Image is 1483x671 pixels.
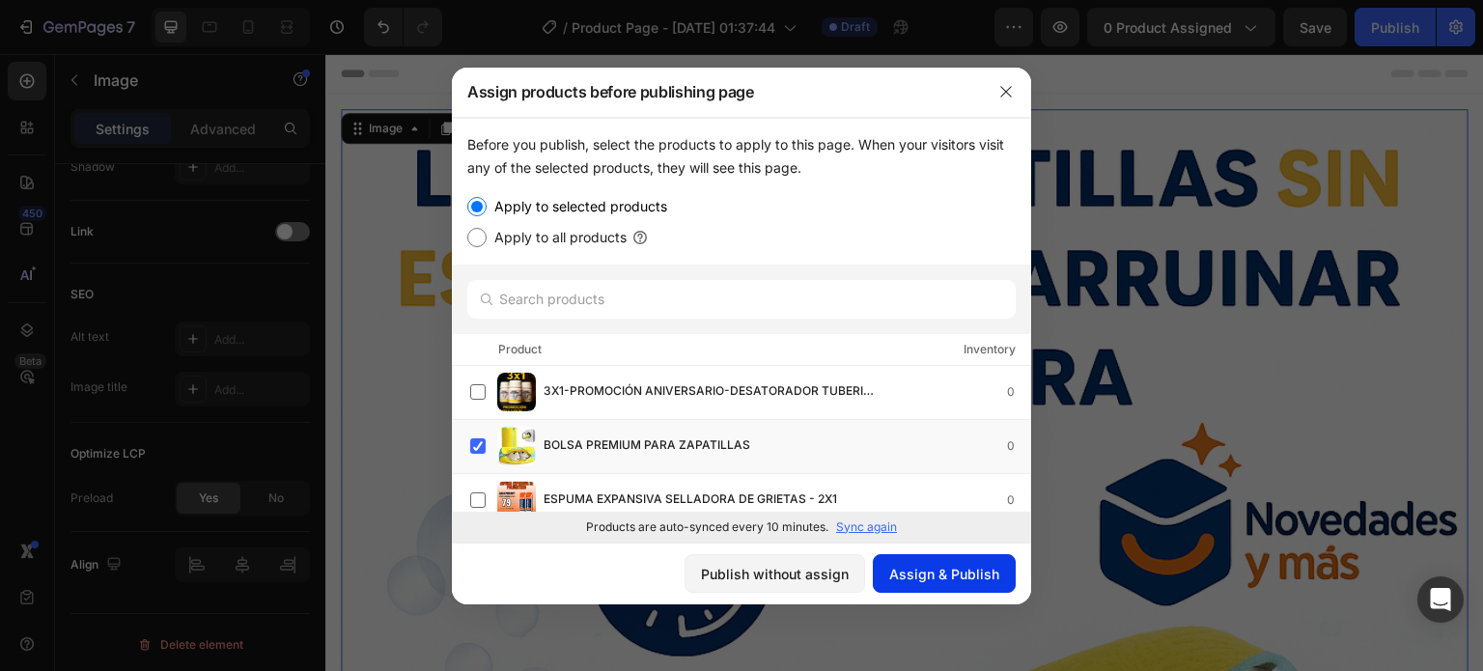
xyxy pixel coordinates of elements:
[873,554,1016,593] button: Assign & Publish
[497,373,536,411] img: product-img
[544,435,750,457] span: BOLSA PREMIUM PARA ZAPATILLAS
[497,427,536,465] img: product-img
[685,554,865,593] button: Publish without assign
[964,340,1016,359] div: Inventory
[836,518,897,536] p: Sync again
[586,518,828,536] p: Products are auto-synced every 10 minutes.
[497,481,536,519] img: product-img
[452,118,1031,543] div: />
[40,66,81,83] div: Image
[498,340,542,359] div: Product
[467,280,1016,319] input: Search products
[1417,576,1464,623] div: Open Intercom Messenger
[701,564,849,584] div: Publish without assign
[487,195,667,218] label: Apply to selected products
[889,564,999,584] div: Assign & Publish
[544,489,837,511] span: ESPUMA EXPANSIVA SELLADORA DE GRIETAS - 2X1
[1007,490,1030,510] div: 0
[487,226,627,249] label: Apply to all products
[1007,436,1030,456] div: 0
[467,133,1016,180] div: Before you publish, select the products to apply to this page. When your visitors visit any of th...
[544,381,880,403] span: 3X1-PROMOCIÓN ANIVERSARIO-DESATORADOR TUBERIAS Y MÁS DESDE [GEOGRAPHIC_DATA]-ORIGINAL
[1007,382,1030,402] div: 0
[452,67,981,117] div: Assign products before publishing page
